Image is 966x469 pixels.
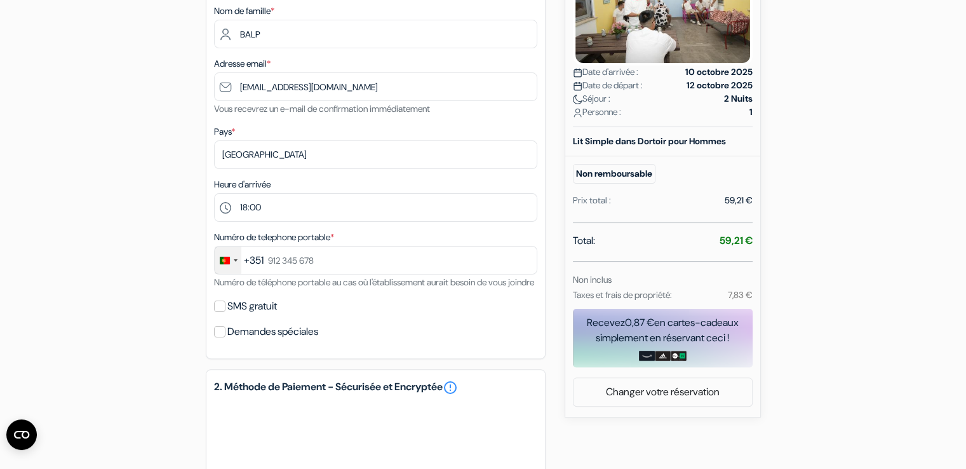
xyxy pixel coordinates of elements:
img: calendar.svg [573,68,582,78]
label: Heure d'arrivée [214,178,271,191]
img: adidas-card.png [655,351,671,361]
label: Numéro de telephone portable [214,231,334,244]
h5: 2. Méthode de Paiement - Sécurisée et Encryptée [214,380,537,395]
img: amazon-card-no-text.png [639,351,655,361]
strong: 1 [749,105,753,119]
span: Séjour : [573,92,610,105]
small: Numéro de téléphone portable au cas où l'établissement aurait besoin de vous joindre [214,276,534,288]
img: calendar.svg [573,81,582,91]
label: SMS gratuit [227,297,277,315]
small: Non remboursable [573,164,655,184]
small: 7,83 € [727,289,752,301]
button: Change country, selected Portugal (+351) [215,247,264,274]
div: +351 [244,253,264,268]
input: Entrer le nom de famille [214,20,537,48]
span: 0,87 € [625,316,654,329]
label: Pays [214,125,235,139]
small: Vous recevrez un e-mail de confirmation immédiatement [214,103,430,114]
img: uber-uber-eats-card.png [671,351,687,361]
div: Recevez en cartes-cadeaux simplement en réservant ceci ! [573,315,753,346]
img: user_icon.svg [573,108,582,118]
input: 912 345 678 [214,246,537,275]
small: Non inclus [573,274,612,285]
span: Total: [573,233,595,248]
strong: 10 octobre 2025 [685,65,753,79]
input: Entrer adresse e-mail [214,72,537,101]
strong: 2 Nuits [724,92,753,105]
label: Demandes spéciales [227,323,318,341]
a: Changer votre réservation [574,380,752,404]
span: Personne : [573,105,621,119]
div: Prix total : [573,194,611,207]
strong: 12 octobre 2025 [687,79,753,92]
small: Taxes et frais de propriété: [573,289,672,301]
span: Date de départ : [573,79,643,92]
span: Date d'arrivée : [573,65,638,79]
button: Ouvrir le widget CMP [6,419,37,450]
div: 59,21 € [725,194,753,207]
img: moon.svg [573,95,582,104]
b: Lit Simple dans Dortoir pour Hommes [573,135,726,147]
label: Nom de famille [214,4,274,18]
strong: 59,21 € [720,234,753,247]
a: error_outline [443,380,458,395]
label: Adresse email [214,57,271,71]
